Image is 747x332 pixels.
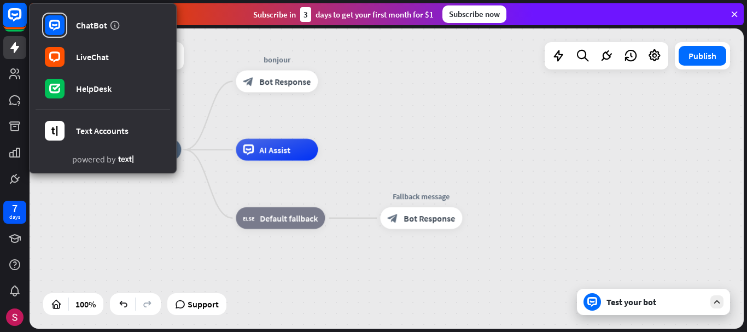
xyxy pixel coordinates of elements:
i: block_bot_response [243,76,254,87]
span: Bot Response [259,76,311,87]
span: AI Assist [259,144,290,155]
i: block_bot_response [387,213,398,224]
a: 7 days [3,201,26,224]
div: 100% [72,295,99,313]
span: Default fallback [260,213,318,224]
div: Test your bot [606,296,705,307]
button: Publish [679,46,726,66]
div: 3 [300,7,311,22]
div: bonjour [227,54,326,65]
span: Bot Response [404,213,455,224]
button: Open LiveChat chat widget [9,4,42,37]
div: 7 [12,203,17,213]
span: Support [188,295,219,313]
div: Fallback message [372,191,470,202]
div: days [9,213,20,221]
i: block_fallback [243,213,254,224]
div: Subscribe in days to get your first month for $1 [253,7,434,22]
div: Subscribe now [442,5,506,23]
div: chimie [91,123,189,133]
